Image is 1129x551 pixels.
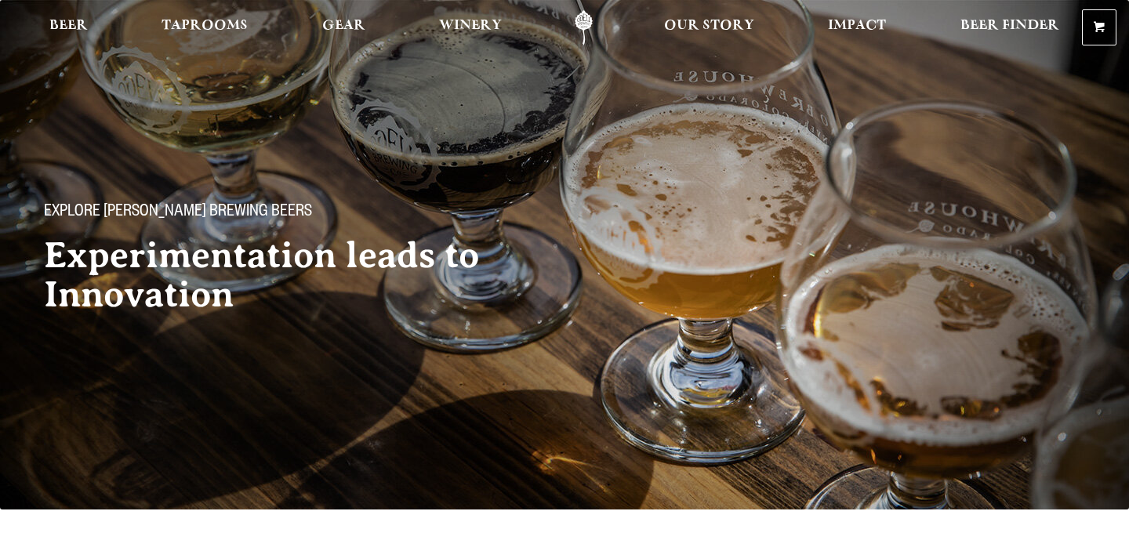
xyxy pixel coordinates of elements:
[162,20,248,32] span: Taprooms
[44,203,312,223] span: Explore [PERSON_NAME] Brewing Beers
[654,10,764,45] a: Our Story
[312,10,376,45] a: Gear
[828,20,886,32] span: Impact
[39,10,98,45] a: Beer
[554,10,613,45] a: Odell Home
[429,10,512,45] a: Winery
[49,20,88,32] span: Beer
[818,10,896,45] a: Impact
[151,10,258,45] a: Taprooms
[664,20,754,32] span: Our Story
[44,236,533,314] h2: Experimentation leads to Innovation
[950,10,1069,45] a: Beer Finder
[439,20,502,32] span: Winery
[960,20,1059,32] span: Beer Finder
[322,20,365,32] span: Gear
